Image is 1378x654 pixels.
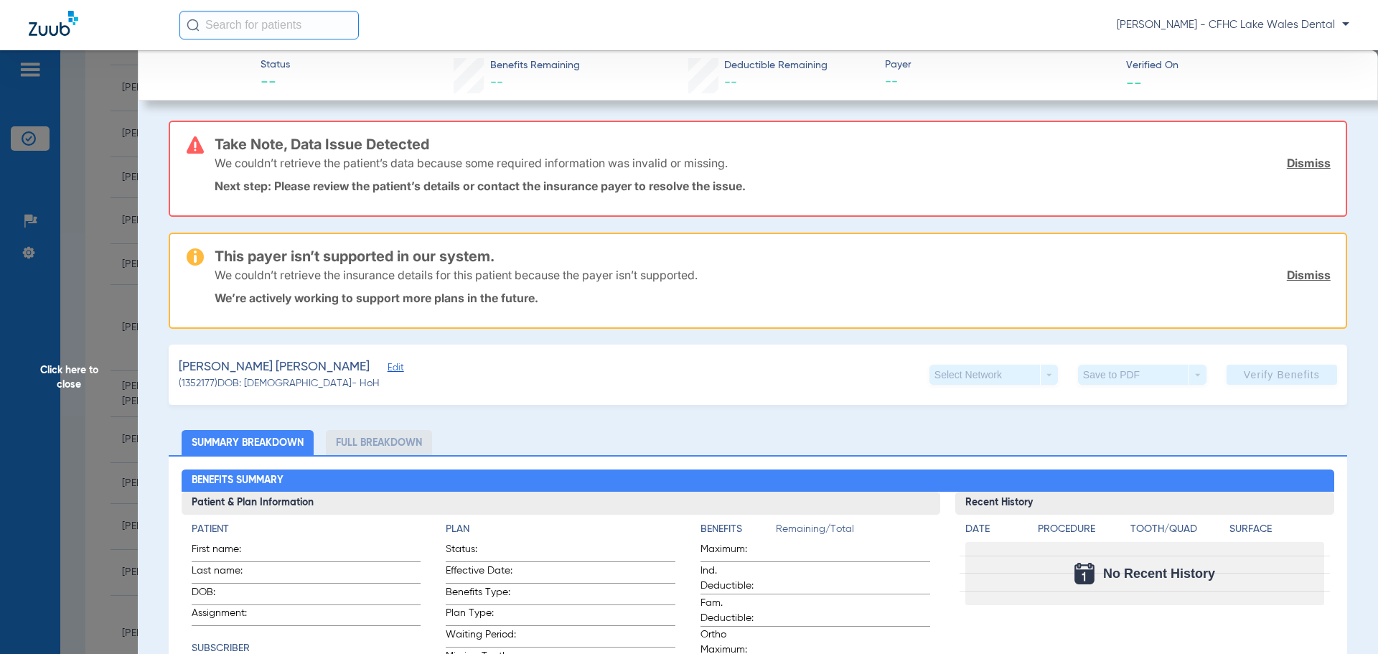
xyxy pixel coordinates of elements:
[700,564,771,594] span: Ind. Deductible:
[724,58,828,73] span: Deductible Remaining
[700,522,776,537] h4: Benefits
[965,522,1026,542] app-breakdown-title: Date
[192,564,262,583] span: Last name:
[1130,522,1225,537] h4: Tooth/Quad
[1038,522,1125,542] app-breakdown-title: Procedure
[215,249,1331,263] h3: This payer isn’t supported in our system.
[700,596,771,626] span: Fam. Deductible:
[1117,18,1349,32] span: [PERSON_NAME] - CFHC Lake Wales Dental
[1126,75,1142,90] span: --
[885,57,1114,73] span: Payer
[1103,566,1215,581] span: No Recent History
[179,358,370,376] span: [PERSON_NAME] [PERSON_NAME]
[261,73,290,93] span: --
[182,430,314,455] li: Summary Breakdown
[446,564,516,583] span: Effective Date:
[182,470,1335,492] h2: Benefits Summary
[388,363,400,376] span: Edit
[261,57,290,73] span: Status
[446,606,516,625] span: Plan Type:
[700,542,771,561] span: Maximum:
[182,492,940,515] h3: Patient & Plan Information
[446,627,516,647] span: Waiting Period:
[1229,522,1324,537] h4: Surface
[215,291,1331,305] p: We’re actively working to support more plans in the future.
[955,492,1335,515] h3: Recent History
[215,137,1331,151] h3: Take Note, Data Issue Detected
[192,585,262,604] span: DOB:
[187,248,204,266] img: warning-icon
[187,19,200,32] img: Search Icon
[446,522,675,537] h4: Plan
[215,179,1331,193] p: Next step: Please review the patient’s details or contact the insurance payer to resolve the issue.
[1287,156,1331,170] a: Dismiss
[179,376,380,391] span: (1352177) DOB: [DEMOGRAPHIC_DATA] - HoH
[776,522,930,542] span: Remaining/Total
[1229,522,1324,542] app-breakdown-title: Surface
[1038,522,1125,537] h4: Procedure
[446,585,516,604] span: Benefits Type:
[326,430,432,455] li: Full Breakdown
[192,542,262,561] span: First name:
[490,76,503,89] span: --
[215,156,728,170] p: We couldn’t retrieve the patient’s data because some required information was invalid or missing.
[192,606,262,625] span: Assignment:
[1287,268,1331,282] a: Dismiss
[446,542,516,561] span: Status:
[192,522,421,537] h4: Patient
[187,136,204,154] img: error-icon
[215,268,698,282] p: We couldn’t retrieve the insurance details for this patient because the payer isn’t supported.
[724,76,737,89] span: --
[1074,563,1095,584] img: Calendar
[29,11,78,36] img: Zuub Logo
[490,58,580,73] span: Benefits Remaining
[179,11,359,39] input: Search for patients
[1306,585,1378,654] iframe: Chat Widget
[1126,58,1355,73] span: Verified On
[1130,522,1225,542] app-breakdown-title: Tooth/Quad
[700,522,776,542] app-breakdown-title: Benefits
[885,73,1114,91] span: --
[965,522,1026,537] h4: Date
